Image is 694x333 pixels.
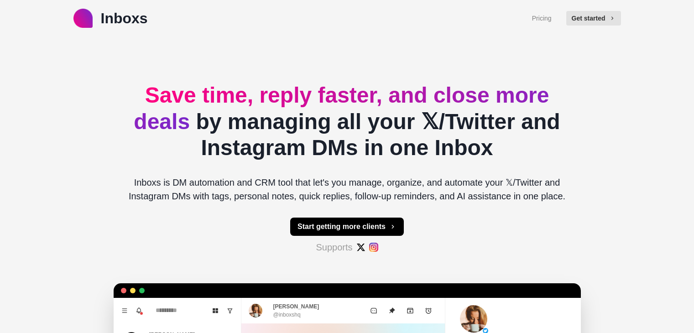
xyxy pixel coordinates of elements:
button: Get started [566,11,621,26]
img: # [369,243,378,252]
a: Pricing [532,14,552,23]
img: picture [460,305,487,333]
button: Unpin [383,302,401,320]
span: Save time, reply faster, and close more deals [134,83,549,134]
img: logo [73,9,93,28]
p: [PERSON_NAME] [273,302,319,311]
button: Show unread conversations [223,303,237,318]
p: Supports [316,240,352,254]
p: Inboxs is DM automation and CRM tool that let's you manage, organize, and automate your 𝕏/Twitter... [121,176,574,203]
button: Board View [208,303,223,318]
a: logoInboxs [73,7,148,29]
p: Inboxs [101,7,148,29]
img: # [356,243,365,252]
button: Add reminder [419,302,438,320]
button: Archive [401,302,419,320]
button: Notifications [132,303,146,318]
img: picture [249,304,262,317]
h2: by managing all your 𝕏/Twitter and Instagram DMs in one Inbox [121,82,574,161]
button: Start getting more clients [290,218,404,236]
p: @inboxshq [273,311,301,319]
button: Mark as unread [365,302,383,320]
button: Menu [117,303,132,318]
